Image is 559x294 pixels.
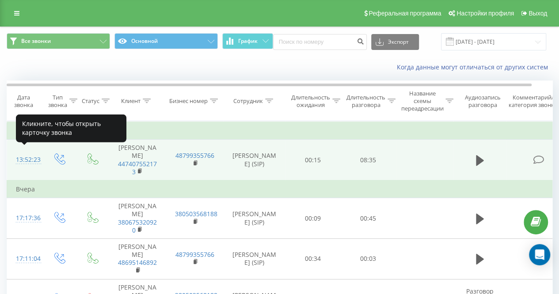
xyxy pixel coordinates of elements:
[16,114,126,142] div: Кликните, чтобы открыть карточку звонка
[529,10,547,17] span: Выход
[109,238,166,279] td: [PERSON_NAME]
[48,94,67,109] div: Тип звонка
[224,140,285,180] td: [PERSON_NAME] (SIP)
[114,33,218,49] button: Основной
[285,198,341,239] td: 00:09
[118,258,157,267] a: 48695146892
[401,90,443,112] div: Название схемы переадресации
[118,218,157,234] a: 380675320920
[7,33,110,49] button: Все звонки
[121,97,141,105] div: Клиент
[16,250,34,267] div: 17:11:04
[341,198,396,239] td: 00:45
[507,94,559,109] div: Комментарий/категория звонка
[175,151,214,160] a: 48799355766
[369,10,441,17] span: Реферальная программа
[175,210,217,218] a: 380503568188
[456,10,514,17] span: Настройки профиля
[273,34,367,50] input: Поиск по номеру
[285,140,341,180] td: 00:15
[7,94,40,109] div: Дата звонка
[16,210,34,227] div: 17:17:36
[397,63,552,71] a: Когда данные могут отличаться от других систем
[224,198,285,239] td: [PERSON_NAME] (SIP)
[109,140,166,180] td: [PERSON_NAME]
[341,238,396,279] td: 00:03
[16,151,34,168] div: 13:52:23
[109,198,166,239] td: [PERSON_NAME]
[238,38,258,44] span: График
[224,238,285,279] td: [PERSON_NAME] (SIP)
[346,94,385,109] div: Длительность разговора
[371,34,419,50] button: Экспорт
[285,238,341,279] td: 00:34
[233,97,263,105] div: Сотрудник
[82,97,99,105] div: Статус
[529,244,550,265] div: Open Intercom Messenger
[291,94,330,109] div: Длительность ожидания
[222,33,273,49] button: График
[21,38,51,45] span: Все звонки
[118,160,157,176] a: 447407552173
[341,140,396,180] td: 08:35
[461,94,504,109] div: Аудиозапись разговора
[175,250,214,259] a: 48799355766
[169,97,208,105] div: Бизнес номер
